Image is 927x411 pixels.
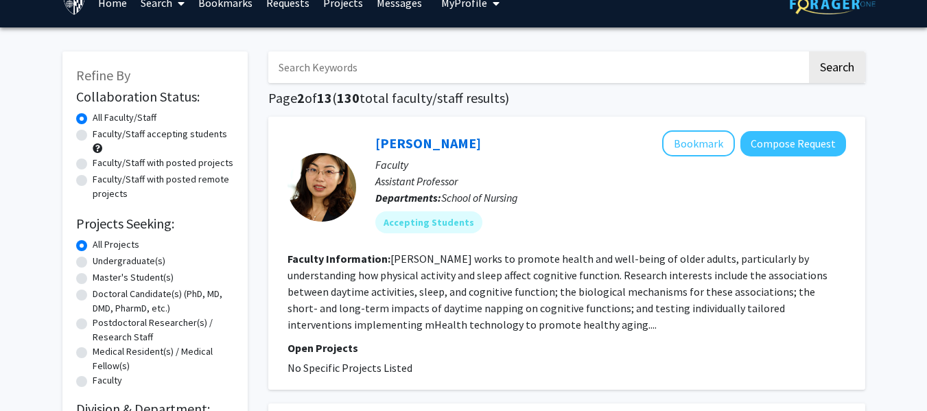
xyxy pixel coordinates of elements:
button: Add Junxin Li to Bookmarks [662,130,735,156]
label: Faculty/Staff accepting students [93,127,227,141]
input: Search Keywords [268,51,807,83]
p: Open Projects [288,340,846,356]
label: Undergraduate(s) [93,254,165,268]
h2: Collaboration Status: [76,89,234,105]
button: Compose Request to Junxin Li [740,131,846,156]
h1: Page of ( total faculty/staff results) [268,90,865,106]
span: Refine By [76,67,130,84]
span: 130 [337,89,360,106]
label: All Faculty/Staff [93,110,156,125]
p: Faculty [375,156,846,173]
label: Faculty/Staff with posted projects [93,156,233,170]
a: [PERSON_NAME] [375,134,481,152]
span: No Specific Projects Listed [288,361,412,375]
label: Postdoctoral Researcher(s) / Research Staff [93,316,234,344]
span: 13 [317,89,332,106]
b: Faculty Information: [288,252,390,266]
b: Departments: [375,191,441,204]
label: Doctoral Candidate(s) (PhD, MD, DMD, PharmD, etc.) [93,287,234,316]
iframe: Chat [10,349,58,401]
label: Faculty [93,373,122,388]
span: School of Nursing [441,191,518,204]
label: All Projects [93,237,139,252]
label: Faculty/Staff with posted remote projects [93,172,234,201]
fg-read-more: [PERSON_NAME] works to promote health and well-being of older adults, particularly by understandi... [288,252,828,331]
button: Search [809,51,865,83]
label: Master's Student(s) [93,270,174,285]
label: Medical Resident(s) / Medical Fellow(s) [93,344,234,373]
span: 2 [297,89,305,106]
mat-chip: Accepting Students [375,211,482,233]
p: Assistant Professor [375,173,846,189]
h2: Projects Seeking: [76,215,234,232]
